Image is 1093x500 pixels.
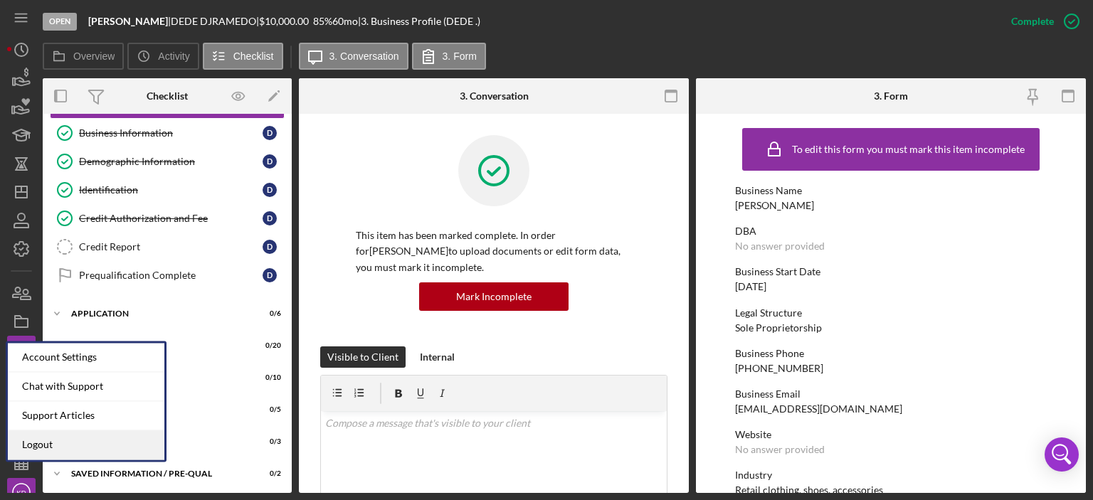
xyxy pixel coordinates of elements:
div: Chat with Support [8,372,164,401]
button: Visible to Client [320,346,406,368]
div: D [263,154,277,169]
label: Activity [158,50,189,62]
div: D [263,268,277,282]
div: Business Email [735,388,1047,400]
button: 3. Conversation [299,43,408,70]
div: No answer provided [735,444,825,455]
a: Business InformationD [50,119,285,147]
div: 0 / 2 [255,469,281,478]
div: 0 / 5 [255,405,281,414]
button: Mark Incomplete [419,282,569,311]
label: 3. Form [443,50,477,62]
div: Industry [735,469,1047,481]
button: Complete [997,7,1086,36]
button: Activity [127,43,199,70]
div: 3. Conversation [460,90,529,102]
a: Demographic InformationD [50,147,285,176]
div: Mark Incomplete [456,282,532,311]
div: D [263,183,277,197]
div: | [88,16,171,27]
div: | 3. Business Profile (DEDE .) [358,16,480,27]
a: Support Articles [8,401,164,430]
div: Account Settings [8,343,164,372]
div: 0 / 3 [255,437,281,446]
div: [PHONE_NUMBER] [735,363,823,374]
div: Internal [420,346,455,368]
div: 0 / 20 [255,341,281,350]
div: Legal Structure [735,307,1047,319]
button: Overview [43,43,124,70]
div: Credit Authorization and Fee [79,213,263,224]
a: Prequalification CompleteD [50,261,285,289]
button: Internal [413,346,462,368]
div: D [263,240,277,254]
div: Website [735,429,1047,440]
div: 60 mo [332,16,358,27]
div: Application [71,309,245,318]
div: [EMAIL_ADDRESS][DOMAIN_NAME] [735,403,902,415]
a: Credit Authorization and FeeD [50,204,285,233]
div: Business Start Date [735,266,1047,277]
b: [PERSON_NAME] [88,15,168,27]
button: Checklist [203,43,283,70]
div: 0 / 6 [255,309,281,318]
div: Business Name [735,185,1047,196]
div: Business Information [79,127,263,139]
div: Identification [79,184,263,196]
div: To edit this form you must mark this item incomplete [792,144,1025,155]
div: Saved Information / Pre-Qual [71,469,245,478]
div: 0 / 10 [255,373,281,382]
div: Checklist [147,90,188,102]
div: Complete [1011,7,1054,36]
div: No answer provided [735,240,825,252]
label: 3. Conversation [329,50,399,62]
div: Open Intercom Messenger [1045,437,1079,472]
div: [DATE] [735,281,766,292]
div: [PERSON_NAME] [735,200,814,211]
div: Retail clothing, shoes, accessories [735,484,883,496]
div: DBA [735,225,1047,237]
a: Logout [8,430,164,459]
div: D [263,126,277,140]
div: Sole Proprietorship [735,322,822,334]
button: 3. Form [412,43,486,70]
a: IdentificationD [50,176,285,204]
label: Overview [73,50,115,62]
div: DEDE DJRAMEDO | [171,16,259,27]
div: $10,000.00 [259,16,313,27]
div: 3. Form [874,90,908,102]
div: Visible to Client [327,346,398,368]
div: Demographic Information [79,156,263,167]
div: Open [43,13,77,31]
text: KD [16,489,26,496]
div: D [263,211,277,225]
div: Business Phone [735,348,1047,359]
p: This item has been marked complete. In order for [PERSON_NAME] to upload documents or edit form d... [356,228,632,275]
div: Credit Report [79,241,263,252]
a: Credit ReportD [50,233,285,261]
div: Prequalification Complete [79,270,263,281]
label: Checklist [233,50,274,62]
div: 85 % [313,16,332,27]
